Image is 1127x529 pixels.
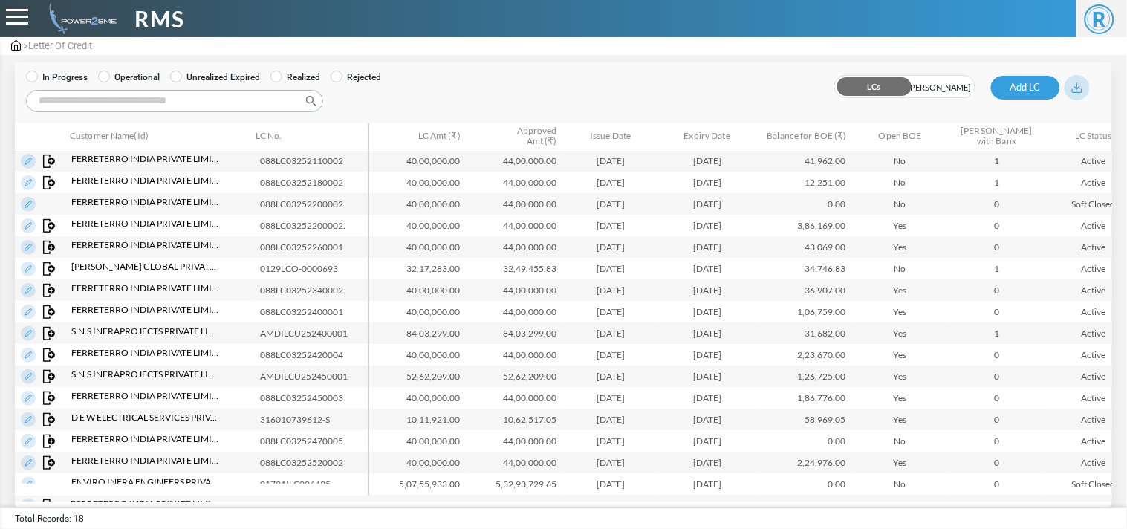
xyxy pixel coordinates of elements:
td: 31,682.00 [756,322,852,344]
td: 088LC03252400001 [254,301,375,322]
td: 40,00,000.00 [369,495,466,516]
label: In Progress [26,71,88,84]
span: [PERSON_NAME] Global Private Limited (ACC5613989) [71,260,220,273]
td: [DATE] [562,409,659,430]
td: 44,00,000.00 [466,344,562,366]
label: Operational [98,71,160,84]
span: Ferreterro India Private Limited (ACC0005516) [71,432,220,446]
td: 10,11,921.00 [369,409,466,430]
img: Edit LC [21,326,36,341]
td: No [852,150,949,172]
td: 40,00,000.00 [369,387,466,409]
td: 52,62,209.00 [466,366,562,387]
td: 44,00,000.00 [466,387,562,409]
td: 40,00,000.00 [369,452,466,473]
td: 088LC03252260001 [254,236,375,258]
td: [DATE] [562,452,659,473]
td: 088LC03252520002 [254,452,375,473]
td: 0.00 [756,473,852,495]
td: [DATE] [562,172,659,193]
th: Open BOE: activate to sort column ascending [852,123,949,149]
td: 0 [949,344,1045,366]
td: Yes [852,409,949,430]
td: [DATE] [659,150,756,172]
td: 44,00,000.00 [466,172,562,193]
img: Edit LC [21,499,36,513]
td: 40,00,000.00 [369,279,466,301]
td: [DATE] [562,279,659,301]
th: BOEs with Bank: activate to sort column ascending [949,123,1045,149]
td: No [852,258,949,279]
span: ENVIRO INFRA ENGINEERS PRIVATE LIMITED (ACC0446164) [71,476,220,489]
th: LC Amt (₹): activate to sort column ascending [369,123,466,149]
img: Map Invoice [43,155,56,168]
img: Edit LC [21,154,36,169]
td: [DATE] [659,366,756,387]
img: Map Invoice [43,348,56,362]
img: Map Invoice [43,219,56,233]
td: 088LC03252200002 [254,193,375,215]
td: 0 [949,409,1045,430]
span: Total Records: 18 [15,512,84,525]
td: 44,00,000.00 [466,430,562,452]
th: Customer Name(Id): activate to sort column ascending [65,123,250,149]
img: Edit LC [21,434,36,449]
td: 088LC03252110002 [254,150,375,172]
td: Yes [852,366,949,387]
td: 40,00,000.00 [369,150,466,172]
td: Yes [852,322,949,344]
img: Edit LC [21,283,36,298]
th: Approved Amt (₹) : activate to sort column ascending [466,123,562,149]
td: [DATE] [562,150,659,172]
td: 0 [949,430,1045,452]
td: 44,00,000.00 [466,150,562,172]
img: Edit LC [21,455,36,470]
td: [DATE] [659,409,756,430]
td: [DATE] [562,236,659,258]
td: No [852,193,949,215]
td: [DATE] [659,430,756,452]
img: Map Invoice [43,413,56,426]
td: [DATE] [562,322,659,344]
td: Yes [852,452,949,473]
label: Unrealized Expired [170,71,260,84]
td: 088LC03252470005 [254,430,375,452]
td: [DATE] [562,387,659,409]
label: Rejected [331,71,381,84]
td: 088LC03252340002 [254,279,375,301]
td: Yes [852,387,949,409]
td: [DATE] [659,279,756,301]
img: Edit LC [21,305,36,319]
td: 0 [949,366,1045,387]
th: Balance for BOE (₹): activate to sort column ascending [756,123,852,149]
td: 1 [949,172,1045,193]
span: RMS [135,2,185,36]
td: 58,969.05 [756,409,852,430]
td: [DATE] [659,452,756,473]
td: [DATE] [562,193,659,215]
td: 84,03,299.00 [369,322,466,344]
span: Ferreterro India Private Limited (ACC0005516) [71,497,219,510]
img: Map Invoice [43,392,56,405]
img: Map Invoice [43,435,56,448]
td: 0 [949,301,1045,322]
img: Edit LC [21,240,36,255]
td: 36,907.00 [756,279,852,301]
td: 0 [949,215,1045,236]
td: 44,00,000.00 [466,301,562,322]
td: 0129LCO-0000693 [254,258,375,279]
td: 0.00 [756,430,852,452]
td: [DATE] [562,495,659,516]
td: No [852,172,949,193]
input: Search: [26,90,323,112]
img: Edit LC [21,262,36,276]
th: Expiry Date: activate to sort column ascending [659,123,756,149]
span: Ferreterro India Private Limited (ACC0005516) [71,238,220,252]
img: Edit LC [21,348,36,363]
img: admin [11,40,21,51]
span: Ferreterro India Private Limited (ACC0005516) [71,217,220,230]
td: [DATE] [659,473,756,495]
td: 1 [949,150,1045,172]
td: 0 [949,495,1045,516]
